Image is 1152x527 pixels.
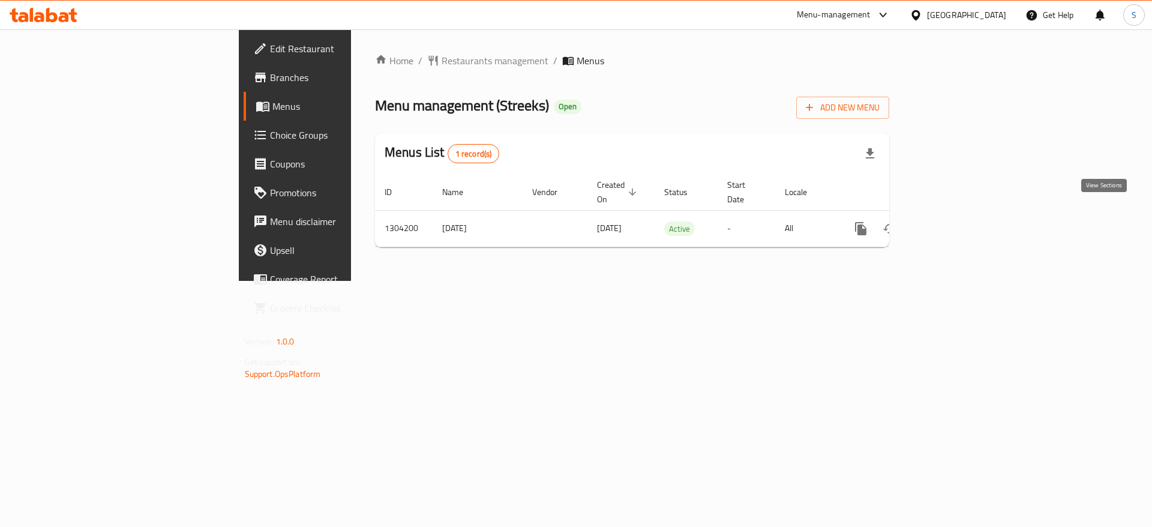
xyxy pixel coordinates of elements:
[244,294,431,322] a: Grocery Checklist
[664,221,695,236] div: Active
[847,214,875,243] button: more
[270,185,422,200] span: Promotions
[927,8,1006,22] div: [GEOGRAPHIC_DATA]
[244,178,431,207] a: Promotions
[244,149,431,178] a: Coupons
[554,101,581,112] span: Open
[532,185,573,199] span: Vendor
[577,53,604,68] span: Menus
[385,185,407,199] span: ID
[245,366,321,382] a: Support.OpsPlatform
[244,63,431,92] a: Branches
[245,334,274,349] span: Version:
[727,178,761,206] span: Start Date
[244,92,431,121] a: Menus
[270,70,422,85] span: Branches
[433,210,523,247] td: [DATE]
[775,210,837,247] td: All
[448,148,499,160] span: 1 record(s)
[375,53,889,68] nav: breadcrumb
[856,139,884,168] div: Export file
[597,220,622,236] span: [DATE]
[796,97,889,119] button: Add New Menu
[797,8,871,22] div: Menu-management
[270,272,422,286] span: Coverage Report
[244,207,431,236] a: Menu disclaimer
[375,92,549,119] span: Menu management ( Streeks )
[272,99,422,113] span: Menus
[718,210,775,247] td: -
[270,301,422,315] span: Grocery Checklist
[553,53,557,68] li: /
[375,174,971,247] table: enhanced table
[442,185,479,199] span: Name
[785,185,823,199] span: Locale
[837,174,971,211] th: Actions
[554,100,581,114] div: Open
[244,121,431,149] a: Choice Groups
[270,157,422,171] span: Coupons
[276,334,295,349] span: 1.0.0
[448,144,500,163] div: Total records count
[244,34,431,63] a: Edit Restaurant
[664,185,703,199] span: Status
[442,53,548,68] span: Restaurants management
[597,178,640,206] span: Created On
[1132,8,1136,22] span: S
[270,214,422,229] span: Menu disclaimer
[427,53,548,68] a: Restaurants management
[244,265,431,294] a: Coverage Report
[806,100,880,115] span: Add New Menu
[245,354,300,370] span: Get support on:
[244,236,431,265] a: Upsell
[385,143,499,163] h2: Menus List
[270,243,422,257] span: Upsell
[270,128,422,142] span: Choice Groups
[664,222,695,236] span: Active
[270,41,422,56] span: Edit Restaurant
